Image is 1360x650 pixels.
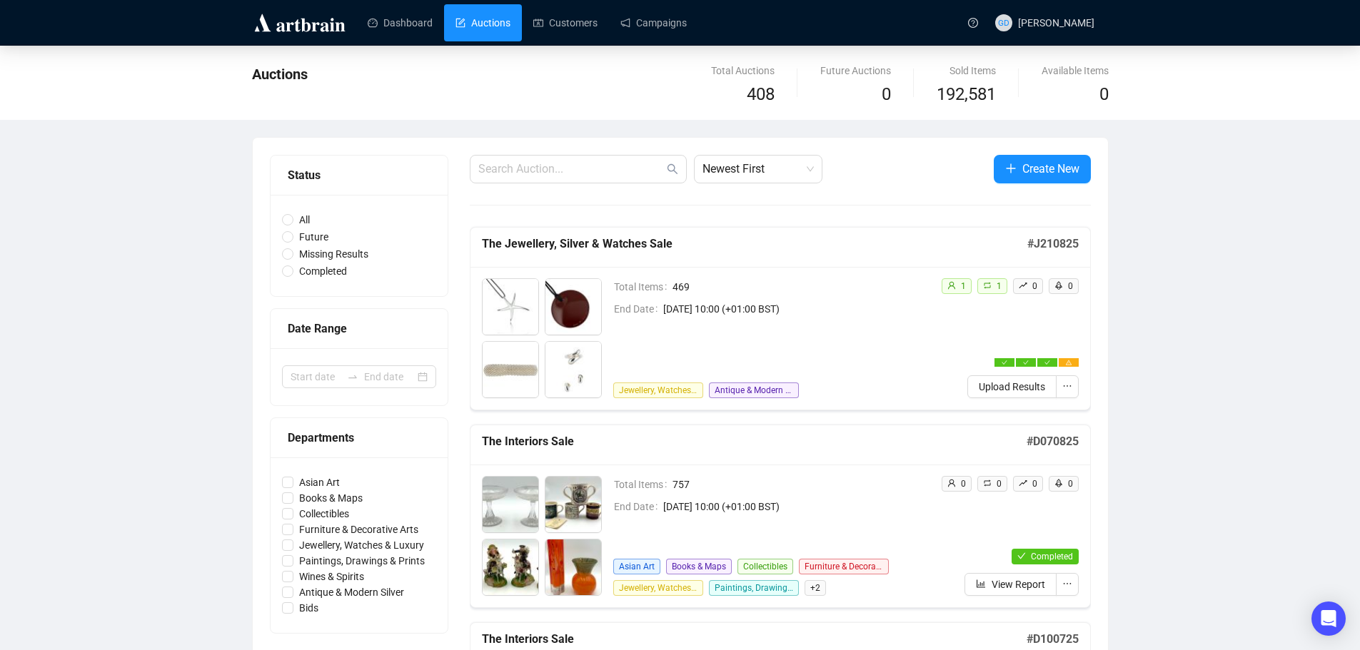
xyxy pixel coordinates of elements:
[968,18,978,28] span: question-circle
[1311,601,1346,636] div: Open Intercom Messenger
[1031,552,1073,562] span: Completed
[1099,84,1109,104] span: 0
[1068,281,1073,291] span: 0
[614,477,673,492] span: Total Items
[976,579,986,589] span: bar-chart
[1027,631,1079,648] h5: # D100725
[994,155,1091,183] button: Create New
[709,580,799,596] span: Paintings, Drawings & Prints
[1027,433,1079,450] h5: # D070825
[613,580,703,596] span: Jewellery, Watches & Luxury
[293,600,324,616] span: Bids
[1019,281,1027,290] span: rise
[483,279,538,335] img: 1_1.jpg
[709,382,799,398] span: Antique & Modern Silver
[1019,479,1027,487] span: rise
[1062,579,1072,589] span: ellipsis
[702,156,814,183] span: Newest First
[288,429,430,447] div: Departments
[478,161,664,178] input: Search Auction...
[667,163,678,175] span: search
[967,375,1057,398] button: Upload Results
[1062,381,1072,391] span: ellipsis
[992,577,1045,592] span: View Report
[293,522,424,537] span: Furniture & Decorative Arts
[799,559,889,574] span: Furniture & Decorative Arts
[545,539,601,595] img: 4_1.jpg
[293,263,353,279] span: Completed
[1032,281,1037,291] span: 0
[293,490,368,506] span: Books & Maps
[620,4,687,41] a: Campaigns
[293,537,430,553] span: Jewellery, Watches & Luxury
[545,279,601,335] img: 2_1.jpg
[997,479,1002,489] span: 0
[347,371,358,382] span: swap-right
[470,227,1091,410] a: The Jewellery, Silver & Watches Sale#J210825Total Items469End Date[DATE] 10:00 (+01:00 BST)Jewell...
[673,279,930,295] span: 469
[1054,479,1063,487] span: rocket
[482,235,1027,253] h5: The Jewellery, Silver & Watches Sale
[983,281,992,290] span: retweet
[293,506,355,522] span: Collectibles
[545,342,601,397] img: 4_1.jpg
[737,559,793,574] span: Collectibles
[364,369,415,385] input: End date
[663,499,930,514] span: [DATE] 10:00 (+01:00 BST)
[533,4,598,41] a: Customers
[961,281,966,291] span: 1
[293,212,316,228] span: All
[1005,163,1017,174] span: plus
[288,320,430,337] div: Date Range
[673,477,930,492] span: 757
[947,281,956,290] span: user
[1044,360,1050,365] span: check
[613,559,660,574] span: Asian Art
[882,84,891,104] span: 0
[937,81,996,108] span: 192,581
[252,66,308,83] span: Auctions
[293,553,430,569] span: Paintings, Drawings & Prints
[1018,17,1094,29] span: [PERSON_NAME]
[613,382,703,398] span: Jewellery, Watches & Luxury
[482,433,1027,450] h5: The Interiors Sale
[368,4,433,41] a: Dashboard
[961,479,966,489] span: 0
[347,371,358,382] span: to
[1022,160,1079,178] span: Create New
[1017,552,1026,560] span: check
[483,539,538,595] img: 3_1.jpg
[293,229,334,245] span: Future
[947,479,956,487] span: user
[747,84,775,104] span: 408
[711,63,775,78] div: Total Auctions
[1032,479,1037,489] span: 0
[983,479,992,487] span: retweet
[997,281,1002,291] span: 1
[482,631,1027,648] h5: The Interiors Sale
[293,246,374,262] span: Missing Results
[937,63,996,78] div: Sold Items
[1027,235,1079,253] h5: # J210825
[614,499,663,514] span: End Date
[545,477,601,532] img: 2_1.jpg
[979,379,1045,395] span: Upload Results
[805,580,826,596] span: + 2
[291,369,341,385] input: Start date
[252,11,348,34] img: logo
[1002,360,1007,365] span: check
[666,559,732,574] span: Books & Maps
[964,573,1057,596] button: View Report
[293,474,346,490] span: Asian Art
[1042,63,1109,78] div: Available Items
[1023,360,1029,365] span: check
[483,342,538,397] img: 3_1.jpg
[293,569,370,584] span: Wines & Spirits
[483,477,538,532] img: 1_1.jpg
[1066,360,1072,365] span: warning
[1068,479,1073,489] span: 0
[614,279,673,295] span: Total Items
[293,584,410,600] span: Antique & Modern Silver
[1054,281,1063,290] span: rocket
[288,166,430,184] div: Status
